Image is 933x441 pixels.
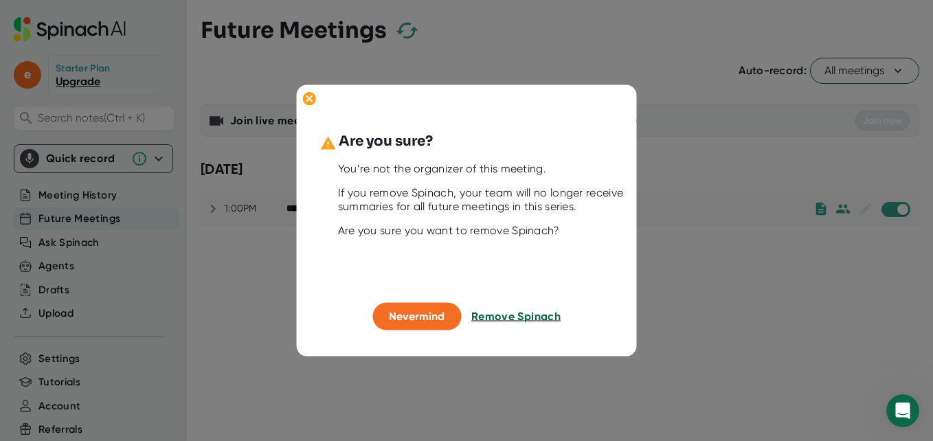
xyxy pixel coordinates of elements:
div: If you remove Spinach, your team will no longer receive summaries for all future meetings in this... [338,186,629,214]
button: Remove Spinach [471,303,561,330]
div: You’re not the organizer of this meeting. [338,162,629,176]
span: Nevermind [389,310,445,323]
iframe: Intercom live chat [886,394,919,427]
span: Remove Spinach [471,310,561,323]
button: Nevermind [372,303,461,330]
div: Are you sure you want to remove Spinach? [338,224,629,238]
